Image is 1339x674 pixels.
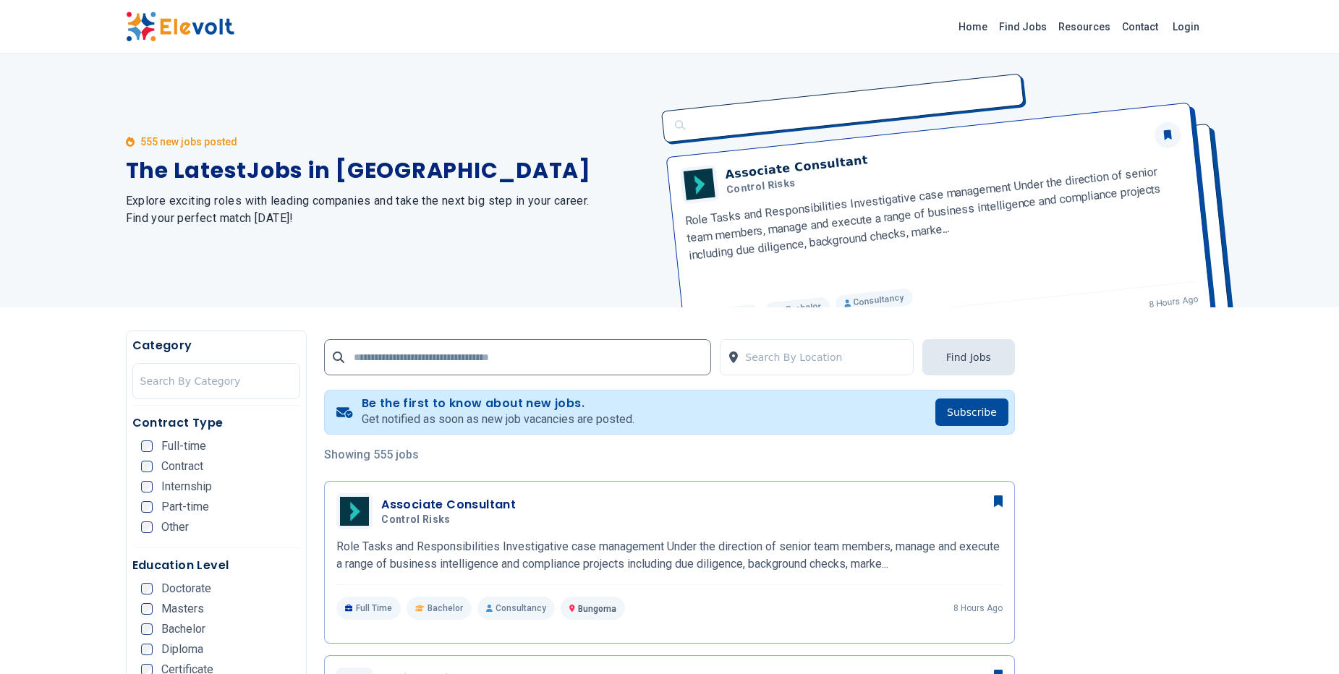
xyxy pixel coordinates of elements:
span: Doctorate [161,583,211,594]
input: Diploma [141,644,153,655]
img: Elevolt [126,12,234,42]
h3: Associate Consultant [381,496,516,513]
input: Doctorate [141,583,153,594]
span: Contract [161,461,203,472]
button: Find Jobs [922,339,1015,375]
span: Bachelor [161,623,205,635]
h5: Contract Type [132,414,301,432]
p: Role Tasks and Responsibilities Investigative case management Under the direction of senior team ... [336,538,1003,573]
p: Get notified as soon as new job vacancies are posted. [362,411,634,428]
input: Contract [141,461,153,472]
a: Control RisksAssociate ConsultantControl RisksRole Tasks and Responsibilities Investigative case ... [336,493,1003,620]
p: Full Time [336,597,401,620]
a: Find Jobs [993,15,1053,38]
span: Internship [161,481,212,492]
span: Diploma [161,644,203,655]
p: 555 new jobs posted [140,135,237,149]
a: Contact [1116,15,1164,38]
input: Part-time [141,501,153,513]
img: Control Risks [340,497,369,526]
span: Other [161,521,189,533]
h5: Education Level [132,557,301,574]
span: Control Risks [381,513,451,526]
h4: Be the first to know about new jobs. [362,396,634,411]
span: Bungoma [578,604,616,614]
p: 8 hours ago [953,602,1003,614]
button: Subscribe [935,398,1008,426]
p: Showing 555 jobs [324,446,1015,464]
input: Internship [141,481,153,492]
input: Other [141,521,153,533]
input: Full-time [141,440,153,452]
span: Full-time [161,440,206,452]
a: Login [1164,12,1208,41]
span: Part-time [161,501,209,513]
span: Bachelor [428,602,463,614]
h1: The Latest Jobs in [GEOGRAPHIC_DATA] [126,158,653,184]
input: Bachelor [141,623,153,635]
a: Resources [1053,15,1116,38]
h2: Explore exciting roles with leading companies and take the next big step in your career. Find you... [126,192,653,227]
h5: Category [132,337,301,354]
span: Masters [161,603,204,615]
p: Consultancy [477,597,555,620]
input: Masters [141,603,153,615]
a: Home [953,15,993,38]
